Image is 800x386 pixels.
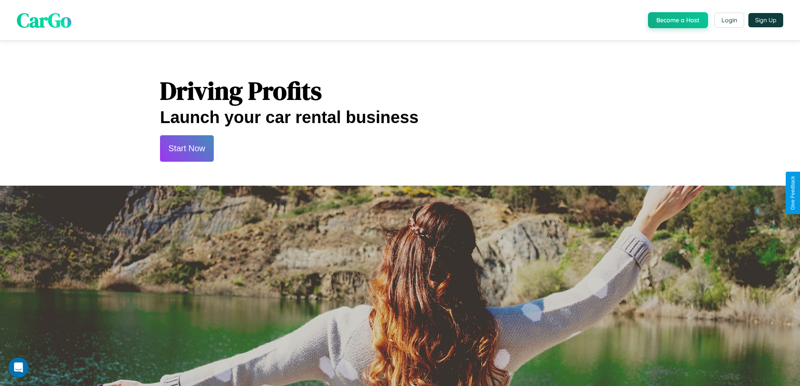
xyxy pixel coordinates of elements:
button: Sign Up [748,13,783,27]
div: Give Feedback [790,176,796,210]
h1: Driving Profits [160,74,640,108]
iframe: Intercom live chat [8,357,29,378]
h2: Launch your car rental business [160,108,640,127]
button: Start Now [160,135,214,162]
button: Become a Host [648,12,708,28]
button: Login [714,13,744,28]
span: CarGo [17,6,71,34]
